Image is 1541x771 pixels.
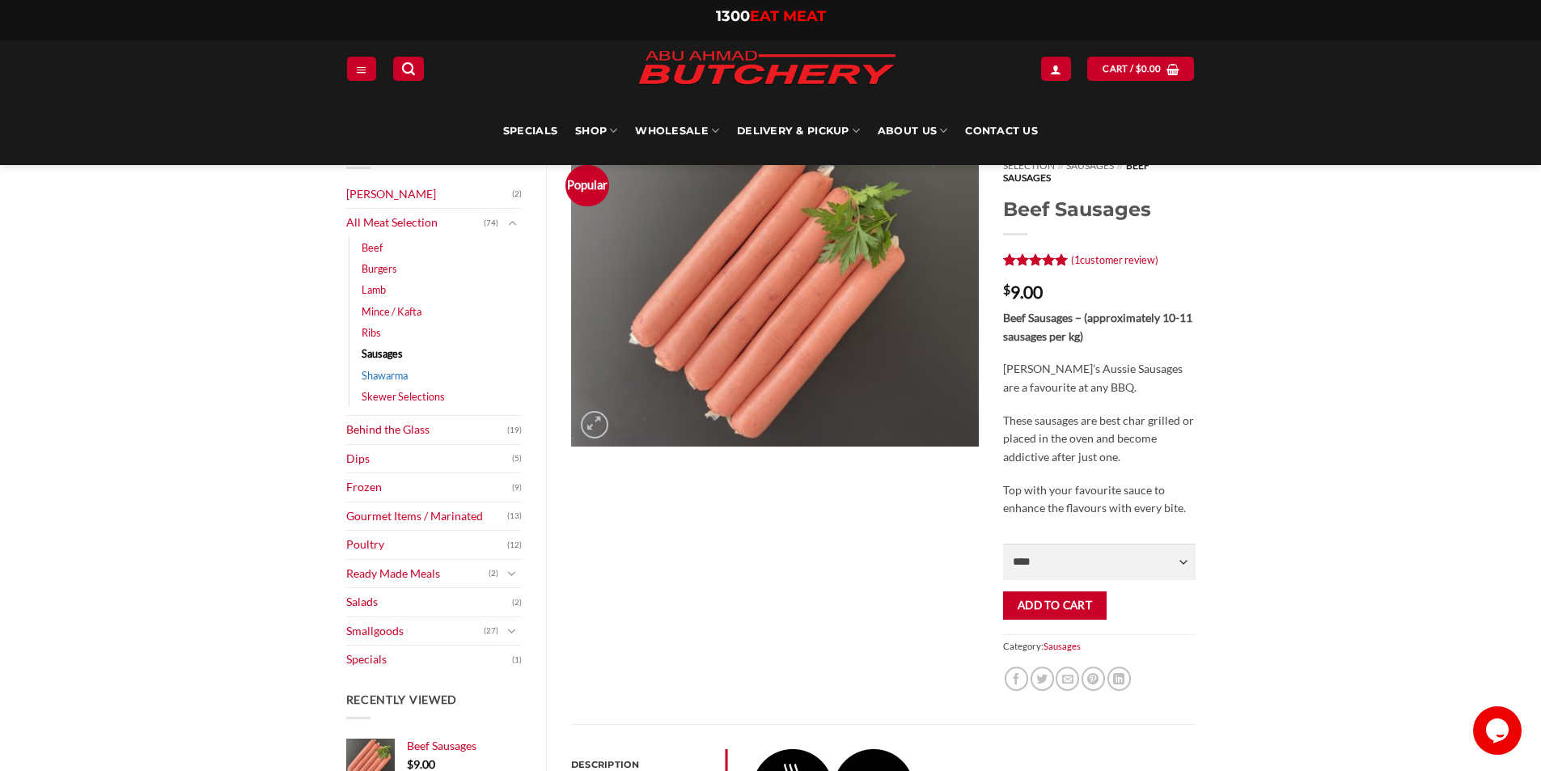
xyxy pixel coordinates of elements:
span: 1 [1074,253,1080,266]
p: [PERSON_NAME]’s Aussie Sausages are a favourite at any BBQ. [1003,360,1195,396]
a: Menu [347,57,376,80]
bdi: 0.00 [1136,63,1162,74]
a: Salads [346,588,513,616]
span: (2) [512,591,522,615]
a: Pin on Pinterest [1082,667,1105,690]
a: Shawarma [362,365,408,386]
a: Sausages [362,343,403,364]
a: Sausages [1044,641,1081,651]
bdi: 9.00 [407,757,435,771]
span: Cart / [1103,61,1161,76]
span: (2) [489,561,498,586]
a: Share on LinkedIn [1107,667,1131,690]
button: Toggle [502,214,522,232]
img: Beef Sausages [571,141,979,447]
img: Abu Ahmad Butchery [625,40,908,97]
a: Contact Us [965,97,1038,165]
span: (1) [512,648,522,672]
span: (9) [512,476,522,500]
a: Specials [346,646,513,674]
a: Behind the Glass [346,416,508,444]
span: (27) [484,619,498,643]
a: Ribs [362,322,381,343]
a: Sausages [1066,159,1114,172]
a: View cart [1087,57,1194,80]
span: $ [1003,283,1010,296]
a: Poultry [346,531,508,559]
strong: Beef Sausages – (approximately 10-11 sausages per kg) [1003,311,1192,343]
a: Wholesale [635,97,719,165]
a: Burgers [362,258,397,279]
a: Search [393,57,424,80]
a: (1customer review) [1071,253,1158,266]
iframe: chat widget [1473,706,1525,755]
a: Email to a Friend [1056,667,1079,690]
span: Rated out of 5 based on customer rating [1003,253,1069,273]
a: Skewer Selections [362,386,445,407]
a: Zoom [581,411,608,438]
a: SHOP [575,97,617,165]
a: Ready Made Meals [346,560,489,588]
a: Specials [503,97,557,165]
button: Toggle [502,565,522,582]
a: Delivery & Pickup [737,97,860,165]
a: Beef [362,237,383,258]
a: [PERSON_NAME] [346,180,513,209]
a: 1300EAT MEAT [716,7,826,25]
a: Share on Twitter [1031,667,1054,690]
a: Smallgoods [346,617,485,646]
span: EAT MEAT [750,7,826,25]
span: $ [407,757,413,771]
span: // [1058,159,1064,172]
p: These sausages are best char grilled or placed in the oven and become addictive after just one. [1003,412,1195,467]
button: Add to cart [1003,591,1106,620]
p: Top with your favourite sauce to enhance the flavours with every bite. [1003,481,1195,518]
span: (2) [512,182,522,206]
span: Category: [1003,634,1195,658]
a: Beef Sausages [407,739,523,753]
a: Lamb [362,279,386,300]
span: $ [1136,61,1141,76]
span: (5) [512,447,522,471]
span: 1 [1003,253,1011,273]
button: Toggle [502,622,522,640]
span: Beef Sausages [1003,159,1149,183]
div: Rated 5 out of 5 [1003,253,1069,269]
span: (19) [507,418,522,443]
a: All Meat Selection [346,209,485,237]
span: // [1117,159,1123,172]
bdi: 9.00 [1003,282,1043,302]
a: Share on Facebook [1005,667,1028,690]
span: (13) [507,504,522,528]
a: Mince / Kafta [362,301,421,322]
a: Frozen [346,473,513,502]
a: Dips [346,445,513,473]
a: About Us [878,97,947,165]
a: Gourmet Items / Marinated [346,502,508,531]
span: (74) [484,211,498,235]
span: (12) [507,533,522,557]
span: Beef Sausages [407,739,476,752]
h1: Beef Sausages [1003,197,1195,222]
span: Recently Viewed [346,693,458,706]
span: 1300 [716,7,750,25]
a: Login [1041,57,1070,80]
